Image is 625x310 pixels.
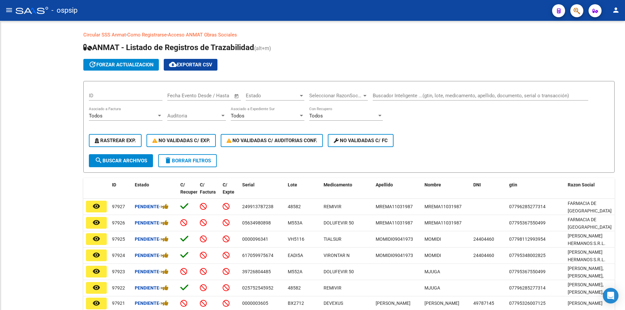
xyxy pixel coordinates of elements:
[233,92,241,100] button: Open calendar
[288,253,303,258] span: EADI5A
[159,253,169,258] span: ->
[509,253,546,258] span: 07795348002825
[92,219,100,226] mat-icon: remove_red_eye
[180,182,200,195] span: C/ Recupero
[146,134,216,147] button: No Validadas c/ Exp.
[334,138,388,143] span: No validadas c/ FC
[376,253,413,258] span: MOMIDI09041973
[197,178,220,207] datatable-header-cell: C/ Factura
[168,32,237,38] a: Acceso ANMAT Obras Sociales
[112,220,125,225] span: 97926
[509,269,546,274] span: 07795367550499
[424,182,441,187] span: Nombre
[159,285,169,290] span: ->
[424,236,441,242] span: MOMIDI
[324,220,354,225] span: DOLUFEVIR 50
[509,236,546,242] span: 07798112993954
[568,233,605,246] span: [PERSON_NAME] HERMANOS S.R.L.
[324,204,341,209] span: REMIVIR
[242,236,268,242] span: 0000096341
[112,204,125,209] span: 97927
[509,204,546,209] span: 07796285277314
[376,236,413,242] span: MOMIDI09041973
[158,154,217,167] button: Borrar Filtros
[424,253,441,258] span: MOMIDI
[135,253,159,258] strong: Pendiente
[159,269,169,274] span: ->
[152,138,210,143] span: No Validadas c/ Exp.
[83,43,254,52] span: ANMAT - Listado de Registros de Trazabilidad
[127,32,167,38] a: Como Registrarse
[242,182,255,187] span: Serial
[169,62,212,68] span: Exportar CSV
[565,178,614,207] datatable-header-cell: Razon Social
[220,178,240,207] datatable-header-cell: C/ Expte
[109,178,132,207] datatable-header-cell: ID
[373,178,422,207] datatable-header-cell: Apellido
[164,59,217,71] button: Exportar CSV
[200,182,216,195] span: C/ Factura
[288,182,297,187] span: Lote
[568,201,612,221] span: FARMACIA DE [GEOGRAPHIC_DATA] SCS
[376,204,413,209] span: MREMA11031987
[424,220,462,225] span: MREMA11031987
[321,178,373,207] datatable-header-cell: Medicamento
[167,113,220,119] span: Auditoria
[89,62,154,68] span: forzar actualizacion
[422,178,471,207] datatable-header-cell: Nombre
[164,156,172,164] mat-icon: delete
[324,269,354,274] span: DOLUFEVIR 50
[288,204,301,209] span: 48582
[135,220,159,225] strong: Pendiente
[200,93,231,99] input: Fecha fin
[324,253,350,258] span: VIRONTAR N
[135,204,159,209] strong: Pendiente
[92,202,100,210] mat-icon: remove_red_eye
[471,178,507,207] datatable-header-cell: DNI
[135,182,149,187] span: Estado
[92,267,100,275] mat-icon: remove_red_eye
[112,236,125,242] span: 97925
[112,269,125,274] span: 97923
[509,220,546,225] span: 07795367550499
[568,217,612,237] span: FARMACIA DE [GEOGRAPHIC_DATA] SCS
[568,301,603,306] span: [PERSON_NAME]
[237,32,298,38] a: Documentacion trazabilidad
[473,182,481,187] span: DNI
[159,236,169,242] span: ->
[178,178,197,207] datatable-header-cell: C/ Recupero
[83,32,126,38] a: Circular SSS Anmat
[376,301,410,306] span: [PERSON_NAME]
[83,59,159,71] button: forzar actualizacion
[132,178,178,207] datatable-header-cell: Estado
[254,45,271,51] span: (alt+m)
[309,93,362,99] span: Seleccionar RazonSocial
[324,182,352,187] span: Medicamento
[95,156,103,164] mat-icon: search
[92,284,100,291] mat-icon: remove_red_eye
[95,138,136,143] span: Rastrear Exp.
[568,249,605,262] span: [PERSON_NAME] HERMANOS S.R.L.
[135,236,159,242] strong: Pendiente
[424,269,440,274] span: MJUGA
[223,182,234,195] span: C/ Expte
[246,93,299,99] span: Estado
[92,251,100,259] mat-icon: remove_red_eye
[159,204,169,209] span: ->
[167,93,194,99] input: Fecha inicio
[309,113,323,119] span: Todos
[242,301,268,306] span: 0000003605
[169,61,177,68] mat-icon: cloud_download
[89,61,96,68] mat-icon: update
[473,236,494,242] span: 24404460
[242,269,271,274] span: 39726804485
[324,236,341,242] span: TIALSUR
[509,182,517,187] span: gtin
[159,220,169,225] span: ->
[568,266,604,286] span: [PERSON_NAME],[PERSON_NAME], [PERSON_NAME]
[221,134,323,147] button: No Validadas c/ Auditorias Conf.
[507,178,565,207] datatable-header-cell: gtin
[324,301,343,306] span: DEVEXUS
[135,301,159,306] strong: Pendiente
[328,134,394,147] button: No validadas c/ FC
